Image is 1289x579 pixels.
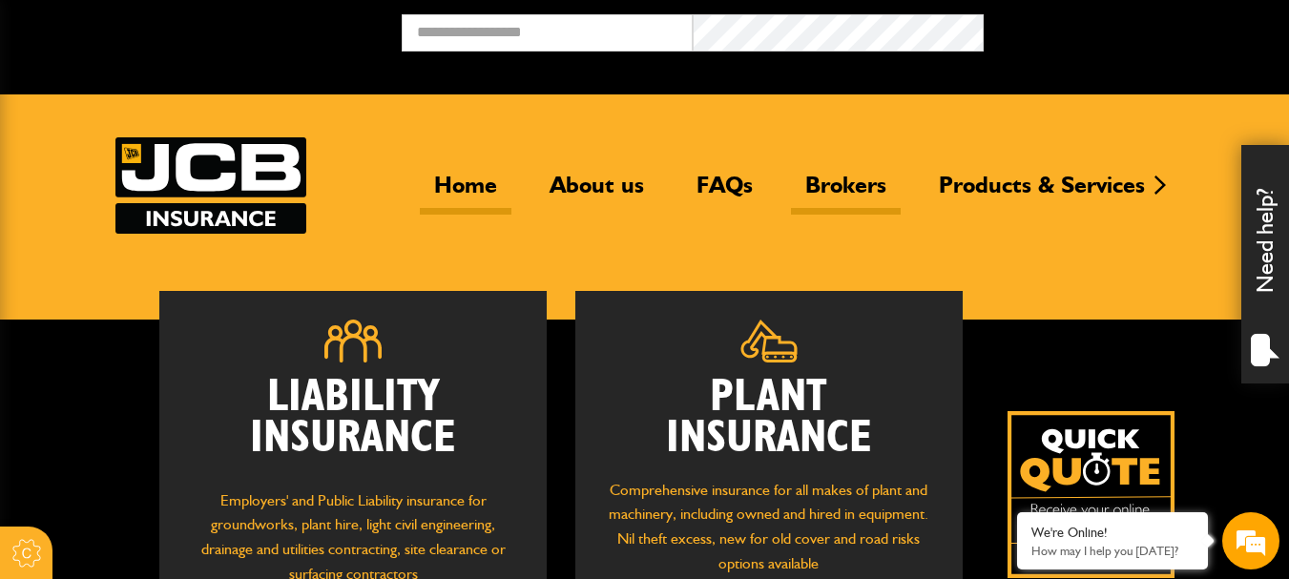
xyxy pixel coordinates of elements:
[25,289,348,331] input: Enter your phone number
[25,176,348,218] input: Enter your last name
[313,10,359,55] div: Minimize live chat window
[25,345,348,412] textarea: Type your message and hit 'Enter'
[791,171,901,215] a: Brokers
[925,171,1159,215] a: Products & Services
[1031,544,1194,558] p: How may I help you today?
[1031,525,1194,541] div: We're Online!
[32,106,80,133] img: d_20077148190_company_1631870298795_20077148190
[604,478,934,575] p: Comprehensive insurance for all makes of plant and machinery, including owned and hired in equipm...
[99,107,321,132] div: Chat with us now
[25,233,348,275] input: Enter your email address
[420,171,511,215] a: Home
[260,447,346,473] em: Start Chat
[604,377,934,459] h2: Plant Insurance
[984,14,1275,44] button: Broker Login
[115,137,306,234] a: JCB Insurance Services
[1008,411,1175,578] img: Quick Quote
[115,137,306,234] img: JCB Insurance Services logo
[535,171,658,215] a: About us
[1241,145,1289,383] div: Need help?
[188,377,518,469] h2: Liability Insurance
[682,171,767,215] a: FAQs
[1008,411,1175,578] a: Get your insurance quote isn just 2-minutes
